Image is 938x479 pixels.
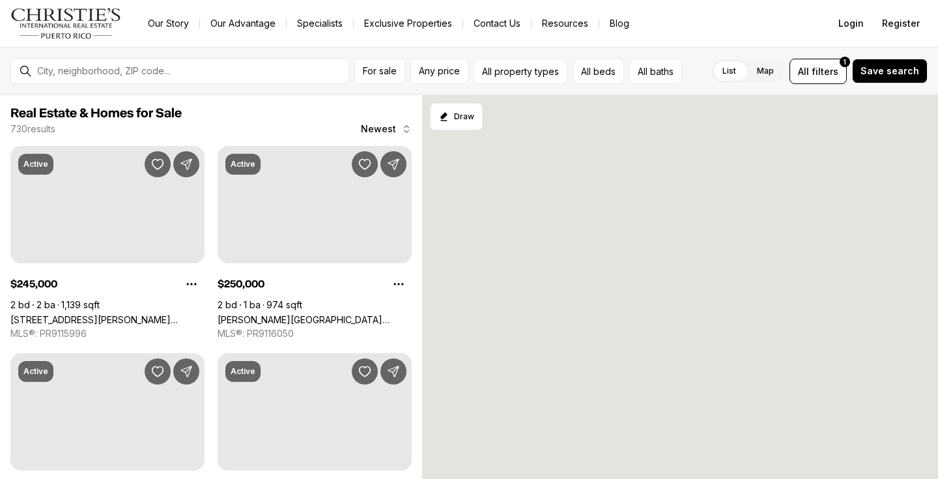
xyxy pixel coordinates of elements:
[430,103,483,130] button: Start drawing
[231,159,255,169] p: Active
[410,59,468,84] button: Any price
[354,59,405,84] button: For sale
[353,116,419,142] button: Newest
[361,124,396,134] span: Newest
[10,124,55,134] p: 730 results
[178,271,205,297] button: Property options
[573,59,624,84] button: All beds
[354,14,462,33] a: Exclusive Properties
[137,14,199,33] a: Our Story
[386,271,412,297] button: Property options
[145,151,171,177] button: Save Property: 100 CALLE ALCALA, COLLEGE PARK APTS #2101
[10,8,122,39] img: logo
[860,66,919,76] span: Save search
[532,14,599,33] a: Resources
[838,18,864,29] span: Login
[474,59,567,84] button: All property types
[599,14,640,33] a: Blog
[352,151,378,177] button: Save Property: Aven Galicia CALLE GALICIA #3k
[145,358,171,385] button: Save Property: 1969 CALLE NOGAL
[882,18,920,29] span: Register
[629,59,682,84] button: All baths
[874,10,928,36] button: Register
[844,57,846,67] span: 1
[712,59,746,83] label: List
[23,159,48,169] p: Active
[200,14,286,33] a: Our Advantage
[419,66,460,76] span: Any price
[363,66,397,76] span: For sale
[798,65,809,78] span: All
[463,14,531,33] button: Contact Us
[352,358,378,385] button: Save Property: 5 MUNOZ RIVERA AVE #504
[812,65,838,78] span: filters
[746,59,784,83] label: Map
[831,10,872,36] button: Login
[852,59,928,83] button: Save search
[218,314,412,325] a: Aven Galicia CALLE GALICIA #3k, CAROLINA PR, 00983
[10,314,205,325] a: 100 CALLE ALCALA, COLLEGE PARK APTS #2101, SAN JUAN PR, 00921
[23,366,48,377] p: Active
[789,59,847,84] button: Allfilters1
[287,14,353,33] a: Specialists
[10,107,182,120] span: Real Estate & Homes for Sale
[231,366,255,377] p: Active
